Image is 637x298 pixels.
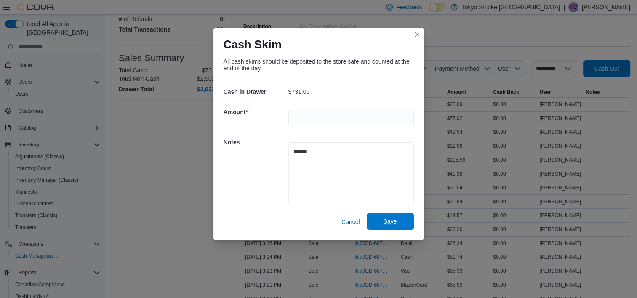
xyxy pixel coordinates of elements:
p: $731.09 [288,88,310,95]
div: All cash skims should be deposited to the store safe and counted at the end of the day. [224,58,414,72]
h1: Cash Skim [224,38,282,51]
span: Save [384,217,397,226]
button: Closes this modal window [412,29,422,40]
span: Cancel [341,218,360,226]
h5: Cash in Drawer [224,83,287,100]
button: Save [367,213,414,230]
h5: Notes [224,134,287,151]
button: Cancel [338,213,363,230]
h5: Amount [224,104,287,120]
